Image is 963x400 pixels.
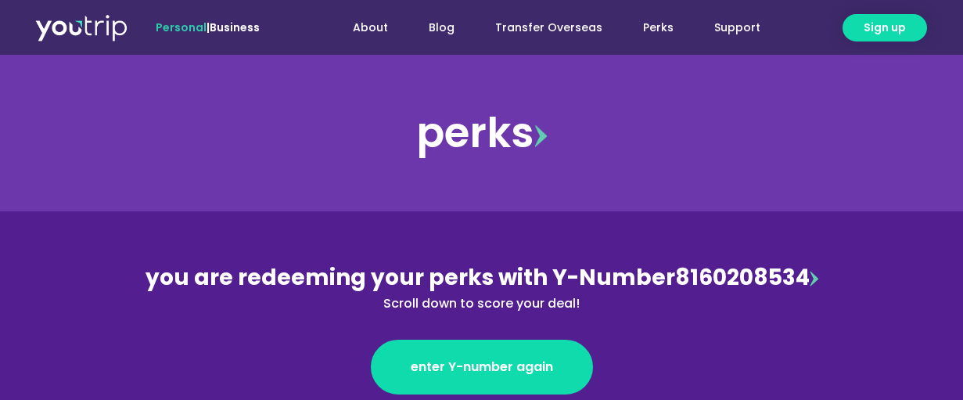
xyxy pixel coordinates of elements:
[142,261,821,313] div: 8160208534
[864,20,906,36] span: Sign up
[142,294,821,313] div: Scroll down to score your deal!
[623,13,694,42] a: Perks
[843,14,927,41] a: Sign up
[694,13,781,42] a: Support
[475,13,623,42] a: Transfer Overseas
[146,262,675,293] span: you are redeeming your perks with Y-Number
[411,358,553,377] span: enter Y-number again
[210,20,260,35] a: Business
[408,13,475,42] a: Blog
[156,20,260,35] span: |
[332,13,408,42] a: About
[156,20,207,35] span: Personal
[302,13,781,42] nav: Menu
[371,340,593,395] a: enter Y-number again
